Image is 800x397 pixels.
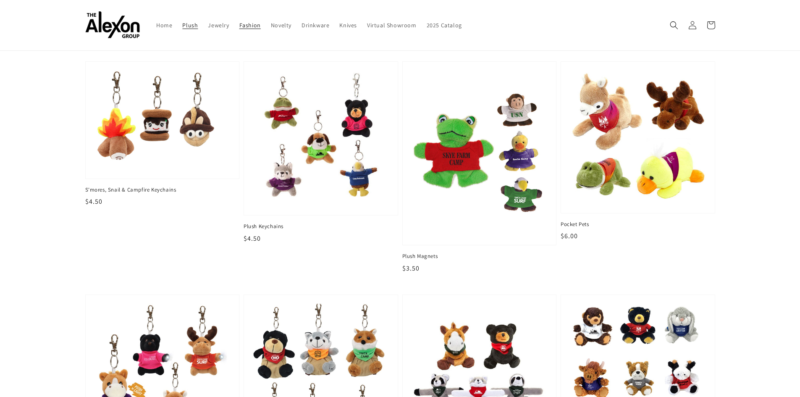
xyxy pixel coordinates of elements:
img: Pocket Pets [569,70,706,205]
a: Pocket Pets Pocket Pets $6.00 [561,61,715,241]
span: $4.50 [85,197,102,206]
a: 2025 Catalog [422,16,467,34]
a: Virtual Showroom [362,16,422,34]
span: Jewelry [208,21,229,29]
a: Fashion [234,16,266,34]
img: Plush Magnets [411,70,548,237]
a: Plush Keychains Plush Keychains $4.50 [244,61,398,244]
a: Novelty [266,16,296,34]
span: Knives [339,21,357,29]
img: S'mores, Snail & Campfire Keychains [94,70,231,170]
span: Plush Keychains [244,223,398,230]
span: Pocket Pets [561,221,715,228]
span: Plush Magnets [402,252,557,260]
img: The Alexon Group [85,12,140,39]
span: 2025 Catalog [427,21,462,29]
span: Home [156,21,172,29]
span: $4.50 [244,234,261,243]
a: Home [151,16,177,34]
a: Drinkware [296,16,334,34]
span: $6.00 [561,231,578,240]
span: Fashion [239,21,261,29]
span: S'mores, Snail & Campfire Keychains [85,186,240,194]
a: S'mores, Snail & Campfire Keychains S'mores, Snail & Campfire Keychains $4.50 [85,61,240,207]
span: Drinkware [302,21,329,29]
a: Plush Magnets Plush Magnets $3.50 [402,61,557,273]
img: Plush Keychains [252,70,389,207]
span: Plush [182,21,198,29]
a: Plush [177,16,203,34]
span: Novelty [271,21,291,29]
span: $3.50 [402,264,420,273]
a: Jewelry [203,16,234,34]
summary: Search [665,16,683,34]
span: Virtual Showroom [367,21,417,29]
a: Knives [334,16,362,34]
